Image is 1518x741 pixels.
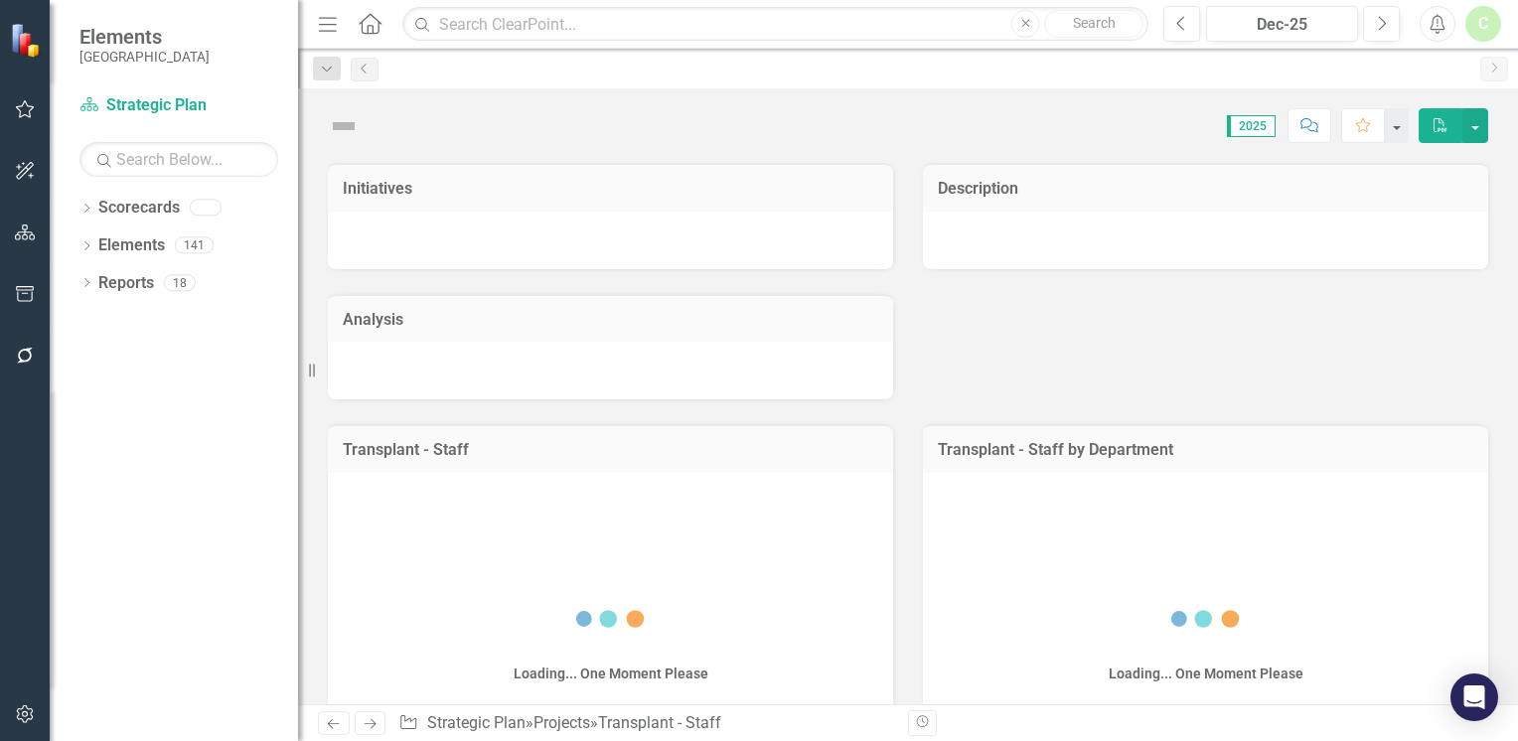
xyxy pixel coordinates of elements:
[1213,13,1351,37] div: Dec-25
[328,110,360,142] img: Not Defined
[79,142,278,177] input: Search Below...
[10,22,45,57] img: ClearPoint Strategy
[98,234,165,257] a: Elements
[343,441,878,459] h3: Transplant - Staff
[938,180,1473,198] h3: Description
[343,180,878,198] h3: Initiatives
[164,274,196,291] div: 18
[79,49,210,65] small: [GEOGRAPHIC_DATA]
[343,311,878,329] h3: Analysis
[1109,664,1303,683] div: Loading... One Moment Please
[1227,115,1276,137] span: 2025
[1206,6,1358,42] button: Dec-25
[1465,6,1501,42] button: C
[533,713,590,732] a: Projects
[938,441,1473,459] h3: Transplant - Staff by Department
[514,664,708,683] div: Loading... One Moment Please
[1044,10,1143,38] button: Search
[427,713,526,732] a: Strategic Plan
[98,272,154,295] a: Reports
[1450,673,1498,721] div: Open Intercom Messenger
[1073,15,1116,31] span: Search
[79,94,278,117] a: Strategic Plan
[398,712,893,735] div: » »
[175,237,214,254] div: 141
[98,197,180,220] a: Scorecards
[598,713,721,732] div: Transplant - Staff
[402,7,1148,42] input: Search ClearPoint...
[79,25,210,49] span: Elements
